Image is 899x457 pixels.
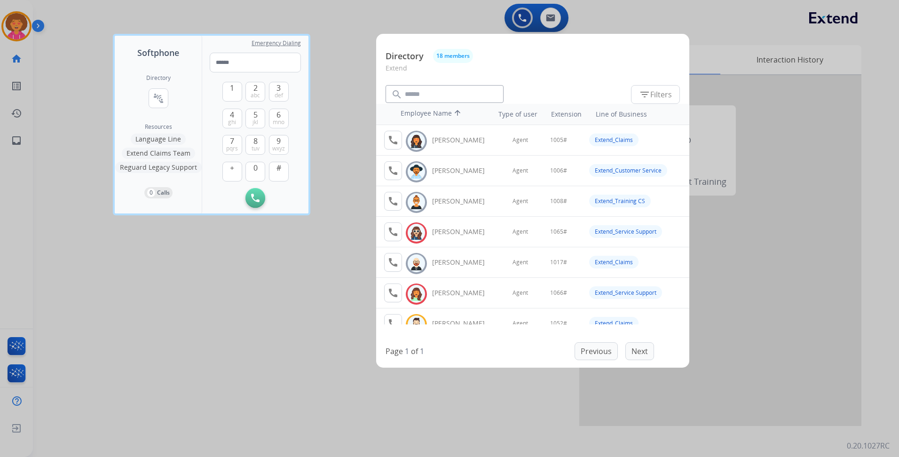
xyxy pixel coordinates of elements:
[432,227,495,236] div: [PERSON_NAME]
[410,256,423,271] img: avatar
[230,162,234,173] span: +
[589,317,639,330] div: Extend_Claims
[410,226,423,240] img: avatar
[387,257,399,268] mat-icon: call
[513,259,528,266] span: Agent
[550,259,567,266] span: 1017#
[386,63,680,80] p: Extend
[226,145,238,152] span: pqrs
[513,136,528,144] span: Agent
[222,109,242,128] button: 4ghi
[847,440,890,451] p: 0.20.1027RC
[550,320,567,327] span: 1052#
[147,189,155,197] p: 0
[513,167,528,174] span: Agent
[513,320,528,327] span: Agent
[245,109,265,128] button: 5jkl
[253,82,258,94] span: 2
[153,93,164,104] mat-icon: connect_without_contact
[245,82,265,102] button: 2abc
[513,289,528,297] span: Agent
[550,136,567,144] span: 1005#
[432,258,495,267] div: [PERSON_NAME]
[513,197,528,205] span: Agent
[131,134,186,145] button: Language Line
[230,82,234,94] span: 1
[245,135,265,155] button: 8tuv
[251,194,260,202] img: call-button
[550,197,567,205] span: 1008#
[396,104,481,125] th: Employee Name
[485,105,542,124] th: Type of user
[589,195,651,207] div: Extend_Training CS
[222,82,242,102] button: 1
[252,118,258,126] span: jkl
[273,118,284,126] span: mno
[589,134,639,146] div: Extend_Claims
[432,319,495,328] div: [PERSON_NAME]
[222,135,242,155] button: 7pqrs
[410,287,423,301] img: avatar
[222,162,242,181] button: +
[387,226,399,237] mat-icon: call
[275,92,283,99] span: def
[550,167,567,174] span: 1006#
[228,118,236,126] span: ghi
[276,135,281,147] span: 9
[432,135,495,145] div: [PERSON_NAME]
[550,289,567,297] span: 1066#
[513,228,528,236] span: Agent
[253,109,258,120] span: 5
[146,74,171,82] h2: Directory
[387,196,399,207] mat-icon: call
[410,317,423,332] img: avatar
[253,135,258,147] span: 8
[391,89,402,100] mat-icon: search
[589,286,662,299] div: Extend_Service Support
[410,195,423,210] img: avatar
[631,85,680,104] button: Filters
[410,165,423,179] img: avatar
[452,109,463,120] mat-icon: arrow_upward
[230,109,234,120] span: 4
[144,187,173,198] button: 0Calls
[272,145,285,152] span: wxyz
[157,189,170,197] p: Calls
[276,162,281,173] span: #
[252,145,260,152] span: tuv
[269,162,289,181] button: #
[411,346,418,357] p: of
[269,109,289,128] button: 6mno
[546,105,586,124] th: Extension
[432,166,495,175] div: [PERSON_NAME]
[639,89,672,100] span: Filters
[589,256,639,268] div: Extend_Claims
[410,134,423,149] img: avatar
[386,50,424,63] p: Directory
[639,89,650,100] mat-icon: filter_list
[387,318,399,329] mat-icon: call
[276,109,281,120] span: 6
[386,346,403,357] p: Page
[245,162,265,181] button: 0
[387,287,399,299] mat-icon: call
[387,134,399,146] mat-icon: call
[591,105,685,124] th: Line of Business
[251,92,260,99] span: abc
[137,46,179,59] span: Softphone
[253,162,258,173] span: 0
[269,135,289,155] button: 9wxyz
[269,82,289,102] button: 3def
[387,165,399,176] mat-icon: call
[589,164,667,177] div: Extend_Customer Service
[432,288,495,298] div: [PERSON_NAME]
[550,228,567,236] span: 1065#
[115,162,202,173] button: Reguard Legacy Support
[276,82,281,94] span: 3
[230,135,234,147] span: 7
[122,148,195,159] button: Extend Claims Team
[432,197,495,206] div: [PERSON_NAME]
[589,225,662,238] div: Extend_Service Support
[252,39,301,47] span: Emergency Dialing
[145,123,172,131] span: Resources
